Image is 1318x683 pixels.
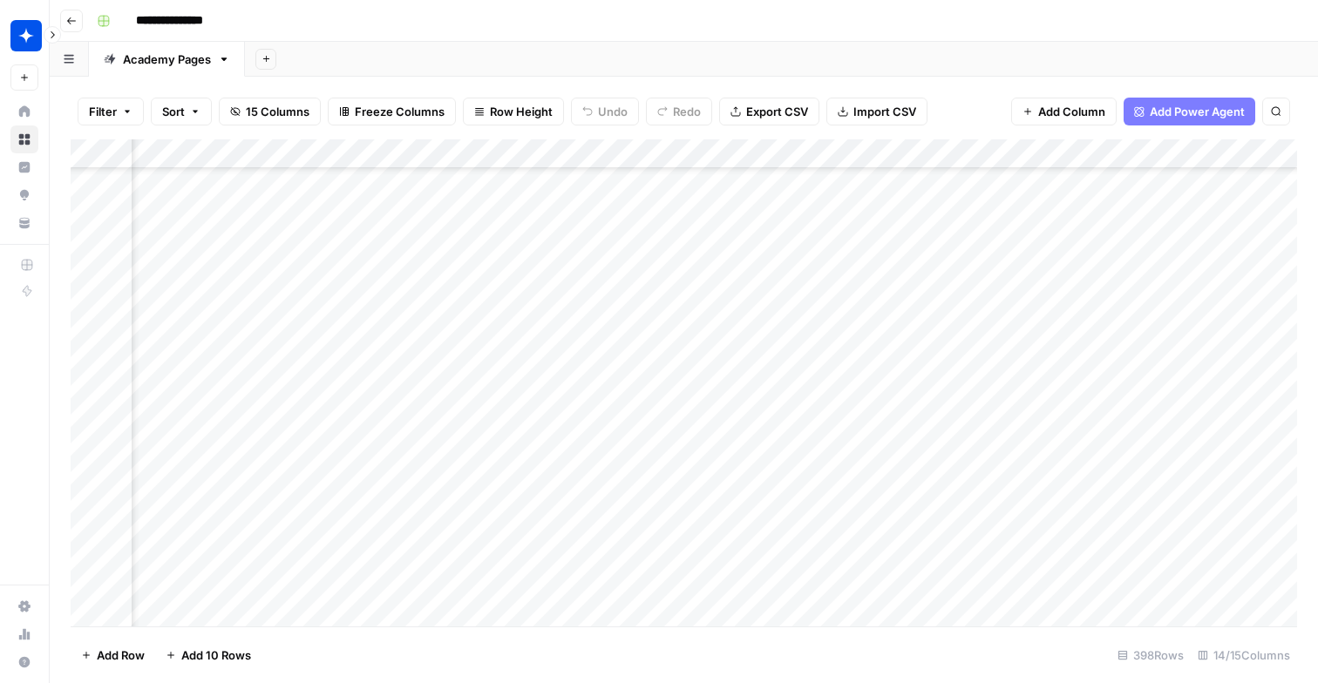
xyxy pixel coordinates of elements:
span: Add Row [97,646,145,664]
button: 15 Columns [219,98,321,125]
div: Academy Pages [123,51,211,68]
button: Export CSV [719,98,819,125]
span: Filter [89,103,117,120]
button: Workspace: Wiz [10,14,38,57]
span: Add Power Agent [1150,103,1245,120]
button: Row Height [463,98,564,125]
span: Undo [598,103,628,120]
a: Academy Pages [89,42,245,77]
button: Sort [151,98,212,125]
img: Wiz Logo [10,20,42,51]
a: Home [10,98,38,125]
a: Your Data [10,209,38,237]
span: Sort [162,103,185,120]
div: 398 Rows [1111,641,1191,669]
button: Undo [571,98,639,125]
span: Freeze Columns [355,103,445,120]
a: Settings [10,592,38,620]
span: Add 10 Rows [181,646,251,664]
button: Freeze Columns [328,98,456,125]
button: Add 10 Rows [155,641,262,669]
button: Filter [78,98,144,125]
button: Add Column [1011,98,1117,125]
a: Usage [10,620,38,648]
span: Row Height [490,103,553,120]
button: Add Power Agent [1124,98,1255,125]
button: Redo [646,98,712,125]
div: 14/15 Columns [1191,641,1297,669]
span: 15 Columns [246,103,309,120]
a: Browse [10,125,38,153]
span: Import CSV [853,103,916,120]
a: Opportunities [10,181,38,209]
span: Redo [673,103,701,120]
span: Export CSV [746,103,808,120]
button: Import CSV [826,98,927,125]
button: Help + Support [10,648,38,676]
a: Insights [10,153,38,181]
button: Add Row [71,641,155,669]
span: Add Column [1038,103,1105,120]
